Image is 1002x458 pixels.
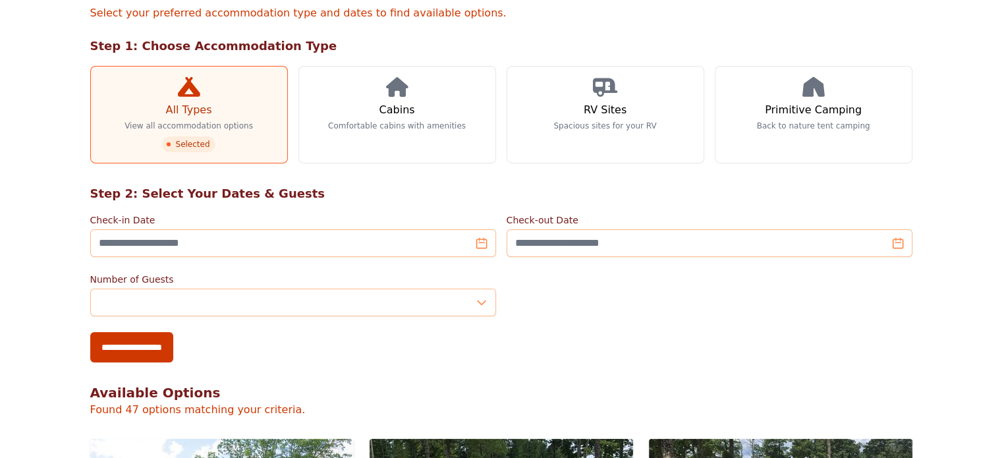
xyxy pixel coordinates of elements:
p: Spacious sites for your RV [553,121,656,131]
p: Comfortable cabins with amenities [328,121,466,131]
a: Cabins Comfortable cabins with amenities [298,66,496,163]
a: All Types View all accommodation options Selected [90,66,288,163]
p: View all accommodation options [125,121,253,131]
a: Primitive Camping Back to nature tent camping [715,66,912,163]
span: Selected [162,136,215,152]
p: Select your preferred accommodation type and dates to find available options. [90,5,912,21]
label: Check-out Date [507,214,912,227]
p: Found 47 options matching your criteria. [90,402,912,418]
p: Back to nature tent camping [757,121,870,131]
h3: Primitive Camping [765,102,862,118]
h3: Cabins [379,102,414,118]
label: Number of Guests [90,273,496,286]
h2: Step 2: Select Your Dates & Guests [90,185,912,203]
a: RV Sites Spacious sites for your RV [507,66,704,163]
label: Check-in Date [90,214,496,227]
h3: RV Sites [584,102,626,118]
h3: All Types [165,102,211,118]
h2: Available Options [90,384,912,402]
h2: Step 1: Choose Accommodation Type [90,37,912,55]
